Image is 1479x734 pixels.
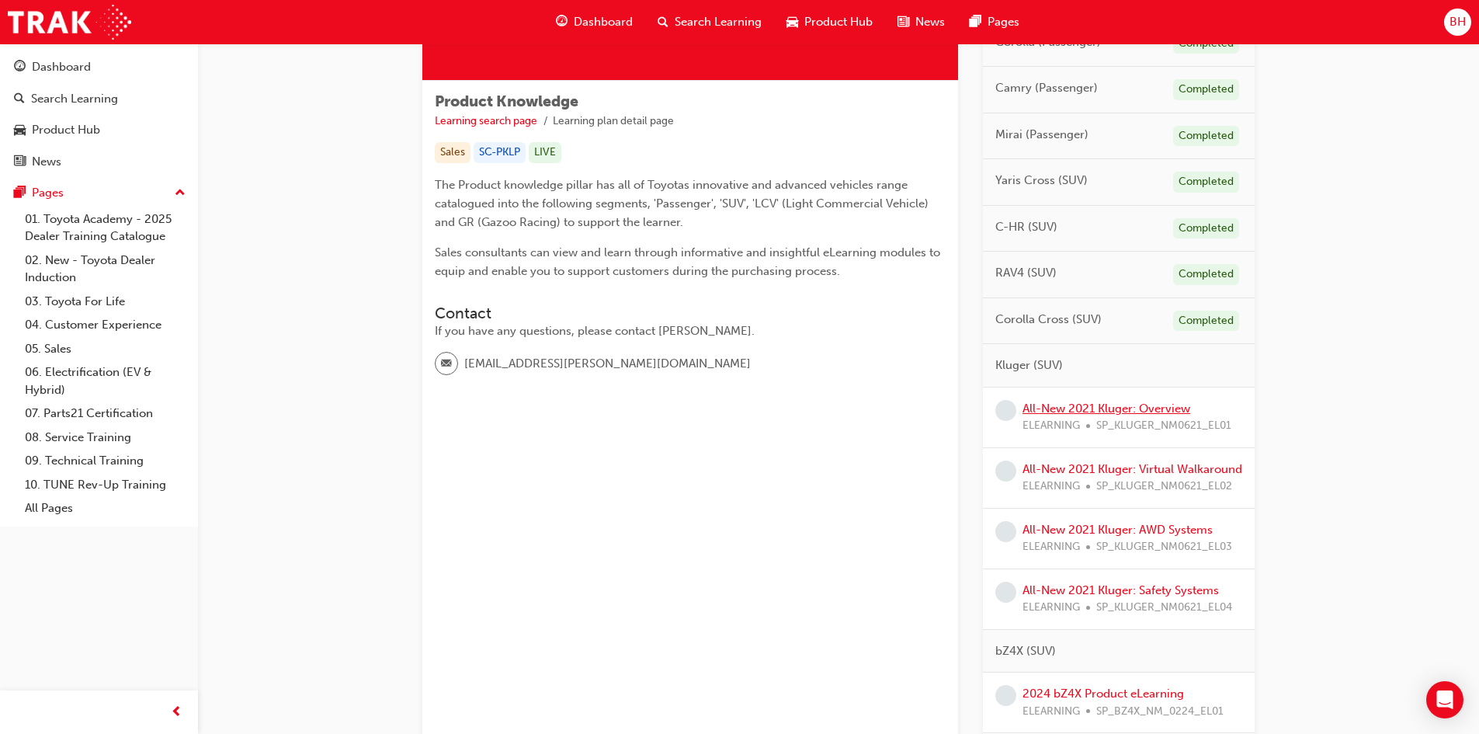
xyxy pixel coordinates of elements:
a: Learning search page [435,114,537,127]
span: Mirai (Passenger) [995,126,1088,144]
a: 07. Parts21 Certification [19,402,192,426]
a: 06. Electrification (EV & Hybrid) [19,360,192,402]
span: prev-icon [171,703,182,722]
span: news-icon [897,12,909,32]
a: pages-iconPages [957,6,1032,38]
a: Product Hub [6,116,192,144]
span: SP_BZ4X_NM_0224_EL01 [1096,703,1224,721]
span: RAV4 (SUV) [995,264,1057,282]
span: Sales consultants can view and learn through informative and insightful eLearning modules to equi... [435,245,943,278]
span: Dashboard [574,13,633,31]
a: All-New 2021 Kluger: Virtual Walkaround [1022,462,1242,476]
span: learningRecordVerb_NONE-icon [995,685,1016,706]
div: Completed [1173,311,1239,332]
span: Search Learning [675,13,762,31]
a: 02. New - Toyota Dealer Induction [19,249,192,290]
span: guage-icon [14,61,26,75]
div: Product Hub [32,121,100,139]
span: SP_KLUGER_NM0621_EL01 [1096,417,1231,435]
span: ELEARNING [1022,599,1080,617]
a: Search Learning [6,85,192,113]
div: Dashboard [32,58,91,76]
div: SC-PKLP [474,142,526,163]
div: LIVE [529,142,561,163]
div: Pages [32,184,64,202]
div: Completed [1173,126,1239,147]
span: Yaris Cross (SUV) [995,172,1088,190]
a: news-iconNews [885,6,957,38]
span: News [915,13,945,31]
a: 10. TUNE Rev-Up Training [19,473,192,497]
span: bZ4X (SUV) [995,642,1056,660]
a: search-iconSearch Learning [645,6,774,38]
div: Completed [1173,264,1239,285]
a: car-iconProduct Hub [774,6,885,38]
span: up-icon [175,183,186,204]
span: guage-icon [556,12,568,32]
span: Kluger (SUV) [995,357,1063,374]
div: Completed [1173,172,1239,193]
span: news-icon [14,155,26,169]
span: The Product knowledge pillar has all of Toyotas innovative and advanced vehicles range catalogued... [435,178,932,229]
span: ELEARNING [1022,478,1080,496]
a: 04. Customer Experience [19,313,192,337]
button: DashboardSearch LearningProduct HubNews [6,50,192,179]
span: learningRecordVerb_NONE-icon [995,582,1016,603]
a: Dashboard [6,53,192,82]
div: Completed [1173,79,1239,100]
a: 05. Sales [19,337,192,361]
a: All-New 2021 Kluger: Overview [1022,402,1190,416]
span: learningRecordVerb_NONE-icon [995,521,1016,542]
span: SP_KLUGER_NM0621_EL04 [1096,599,1232,617]
span: car-icon [786,12,798,32]
span: SP_KLUGER_NM0621_EL02 [1096,478,1232,496]
span: Product Knowledge [435,92,578,110]
span: Pages [988,13,1019,31]
a: News [6,148,192,176]
span: SP_KLUGER_NM0621_EL03 [1096,538,1232,556]
span: learningRecordVerb_NONE-icon [995,461,1016,482]
span: BH [1449,13,1466,31]
button: Pages [6,179,192,207]
a: 09. Technical Training [19,449,192,473]
span: C-HR (SUV) [995,218,1057,236]
a: 2024 bZ4X Product eLearning [1022,687,1184,701]
img: Trak [8,5,131,40]
span: Corolla Cross (SUV) [995,311,1102,329]
span: search-icon [14,92,25,106]
a: guage-iconDashboard [543,6,645,38]
a: 01. Toyota Academy - 2025 Dealer Training Catalogue [19,207,192,249]
a: All Pages [19,496,192,520]
span: ELEARNING [1022,703,1080,721]
span: search-icon [658,12,668,32]
span: learningRecordVerb_NONE-icon [995,400,1016,421]
div: Completed [1173,218,1239,239]
span: [EMAIL_ADDRESS][PERSON_NAME][DOMAIN_NAME] [464,355,751,373]
span: pages-icon [14,186,26,200]
div: Search Learning [31,90,118,108]
span: car-icon [14,123,26,137]
a: 03. Toyota For Life [19,290,192,314]
span: pages-icon [970,12,981,32]
h3: Contact [435,304,946,322]
button: BH [1444,9,1471,36]
span: ELEARNING [1022,538,1080,556]
li: Learning plan detail page [553,113,674,130]
span: email-icon [441,354,452,374]
div: Open Intercom Messenger [1426,681,1463,718]
div: If you have any questions, please contact [PERSON_NAME]. [435,322,946,340]
span: ELEARNING [1022,417,1080,435]
a: 08. Service Training [19,426,192,450]
a: All-New 2021 Kluger: AWD Systems [1022,523,1213,537]
a: All-New 2021 Kluger: Safety Systems [1022,583,1219,597]
div: Sales [435,142,470,163]
div: News [32,153,61,171]
span: Product Hub [804,13,873,31]
span: Camry (Passenger) [995,79,1098,97]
